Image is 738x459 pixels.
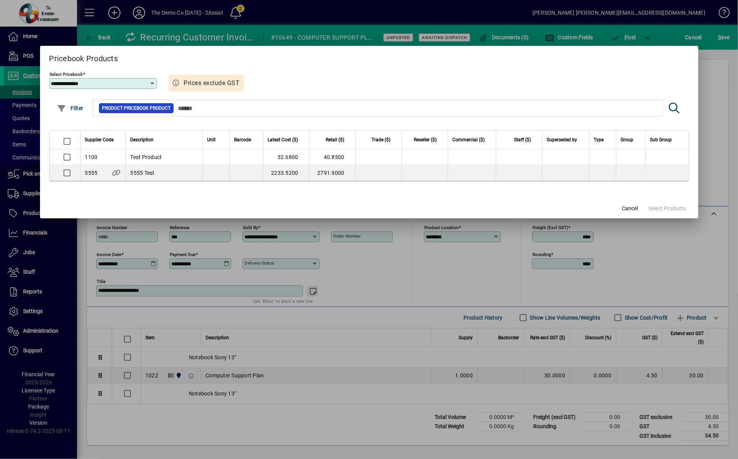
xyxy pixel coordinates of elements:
span: Superseded by [547,136,577,144]
span: Description [131,136,154,144]
div: Superseded by [547,136,584,144]
span: Group [621,136,634,144]
span: Staff ($) [514,136,531,144]
span: 5555 Test [131,170,155,176]
span: Cancel [622,204,638,213]
span: 32.6800 [278,154,298,160]
span: Filter [57,105,84,111]
span: Supplier Code [85,136,114,144]
div: Latest Cost ($) [268,136,305,144]
span: Test Product [131,154,162,160]
div: Supplier Code [85,136,121,144]
span: Product Pricebook Product [102,104,171,112]
span: 5555 [85,170,98,176]
span: Retail ($) [326,136,345,144]
div: Description [131,136,198,144]
span: Sub Group [650,136,672,144]
div: Unit [208,136,225,144]
span: Unit [208,136,216,144]
span: Commercial ($) [453,136,485,144]
h2: Pricebook Products [40,46,698,68]
span: Latest Cost ($) [268,136,298,144]
div: Type [594,136,611,144]
mat-label: Select Pricebook [50,72,83,77]
div: Group [621,136,641,144]
span: 2233.5200 [271,170,298,176]
div: Sub Group [650,136,679,144]
button: Cancel [618,202,643,216]
span: Reseller ($) [414,136,437,144]
span: Prices exclude GST [184,79,240,88]
span: Type [594,136,604,144]
div: Barcode [234,136,258,144]
button: Filter [55,101,86,115]
td: 2791.9000 [309,165,355,181]
span: Barcode [234,136,251,144]
span: 1100 [85,154,98,160]
td: 40.8500 [309,149,355,165]
span: Trade ($) [372,136,391,144]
